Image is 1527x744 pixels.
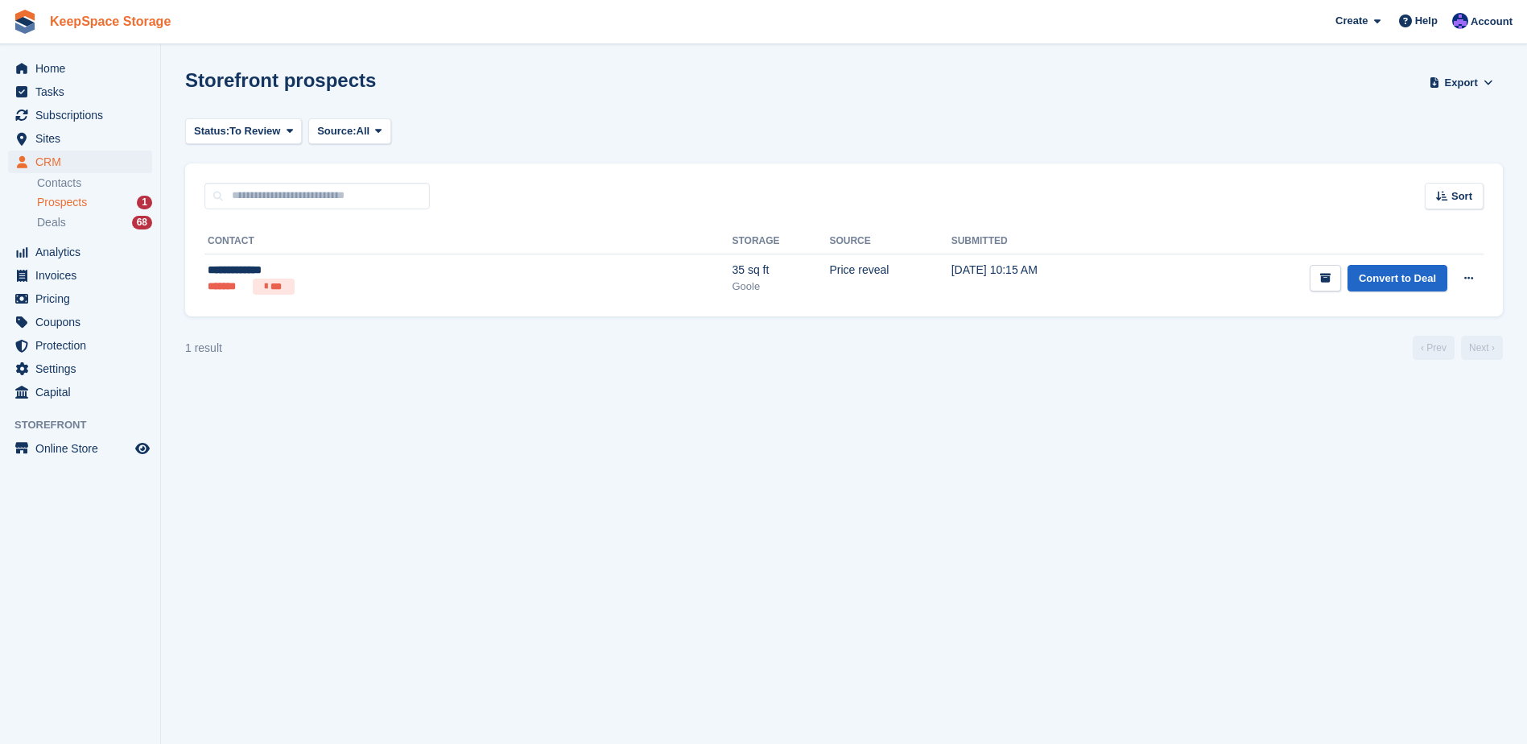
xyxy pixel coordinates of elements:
[37,214,152,231] a: Deals 68
[1471,14,1513,30] span: Account
[35,151,132,173] span: CRM
[1335,13,1368,29] span: Create
[35,381,132,403] span: Capital
[317,123,356,139] span: Source:
[137,196,152,209] div: 1
[8,104,152,126] a: menu
[37,194,152,211] a: Prospects 1
[35,311,132,333] span: Coupons
[35,334,132,357] span: Protection
[732,229,829,254] th: Storage
[8,81,152,103] a: menu
[732,262,829,279] div: 35 sq ft
[8,127,152,150] a: menu
[1461,336,1503,360] a: Next
[35,104,132,126] span: Subscriptions
[8,437,152,460] a: menu
[35,358,132,380] span: Settings
[37,195,87,210] span: Prospects
[357,123,370,139] span: All
[185,69,376,91] h1: Storefront prospects
[8,381,152,403] a: menu
[35,287,132,310] span: Pricing
[8,151,152,173] a: menu
[37,176,152,191] a: Contacts
[35,241,132,263] span: Analytics
[1409,336,1506,360] nav: Page
[829,254,951,304] td: Price reveal
[185,340,222,357] div: 1 result
[8,358,152,380] a: menu
[951,229,1128,254] th: Submitted
[35,81,132,103] span: Tasks
[1426,69,1496,96] button: Export
[37,215,66,230] span: Deals
[829,229,951,254] th: Source
[35,437,132,460] span: Online Store
[35,127,132,150] span: Sites
[1415,13,1438,29] span: Help
[8,241,152,263] a: menu
[8,57,152,80] a: menu
[1445,75,1478,91] span: Export
[185,118,302,145] button: Status: To Review
[8,287,152,310] a: menu
[8,334,152,357] a: menu
[132,216,152,229] div: 68
[8,311,152,333] a: menu
[35,264,132,287] span: Invoices
[8,264,152,287] a: menu
[13,10,37,34] img: stora-icon-8386f47178a22dfd0bd8f6a31ec36ba5ce8667c1dd55bd0f319d3a0aa187defe.svg
[133,439,152,458] a: Preview store
[1452,13,1468,29] img: Chloe Clark
[43,8,177,35] a: KeepSpace Storage
[194,123,229,139] span: Status:
[951,254,1128,304] td: [DATE] 10:15 AM
[732,279,829,295] div: Goole
[308,118,391,145] button: Source: All
[204,229,732,254] th: Contact
[1347,265,1447,291] a: Convert to Deal
[35,57,132,80] span: Home
[1451,188,1472,205] span: Sort
[14,417,160,433] span: Storefront
[1413,336,1455,360] a: Previous
[229,123,280,139] span: To Review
